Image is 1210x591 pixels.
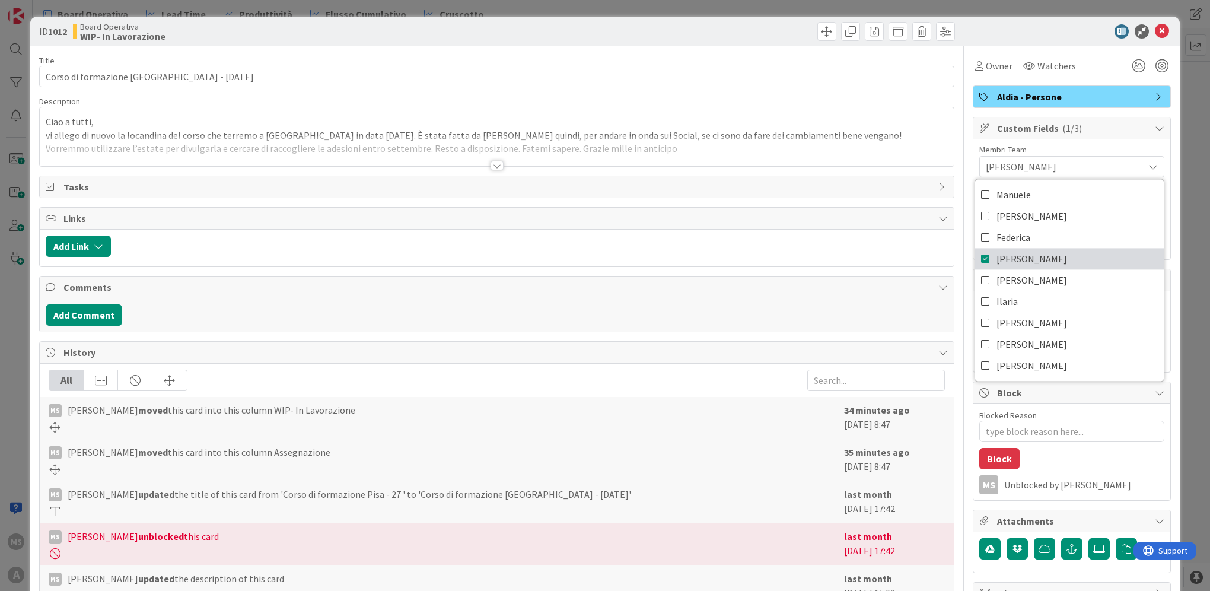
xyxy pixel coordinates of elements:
input: type card name here... [39,66,954,87]
a: [PERSON_NAME] [975,312,1164,333]
span: Custom Fields [997,121,1149,135]
span: Manuele [996,186,1031,204]
span: Tasks [63,180,932,194]
span: [PERSON_NAME] [996,271,1067,289]
a: Manuele [975,184,1164,205]
button: Add Link [46,236,111,257]
b: moved [138,404,168,416]
b: last month [844,573,892,584]
span: [PERSON_NAME] the title of this card from 'Corso di formazione Pisa - 27 ' to 'Corso di formazion... [68,487,631,501]
div: MS [49,404,62,417]
span: [PERSON_NAME] this card into this column WIP- In Lavorazione [68,403,355,417]
div: [DATE] 17:42 [844,487,945,517]
span: Description [39,96,80,107]
span: Links [63,211,932,225]
span: [PERSON_NAME] [986,160,1144,174]
div: MS [49,530,62,544]
span: Board Operativa [80,22,165,31]
span: [PERSON_NAME] [996,250,1067,268]
div: MS [49,446,62,459]
a: Ilaria [975,291,1164,312]
span: ( 1/3 ) [1062,122,1082,134]
span: [PERSON_NAME] [996,335,1067,353]
span: Aldia - Persone [997,90,1149,104]
div: MS [979,475,998,494]
span: [PERSON_NAME] this card [68,529,219,544]
span: Attachments [997,514,1149,528]
span: Federica [996,228,1030,246]
span: Owner [986,59,1012,73]
b: unblocked [138,530,184,542]
span: [PERSON_NAME] the description of this card [68,571,284,586]
div: All [49,370,84,390]
b: WIP- In Lavorazione [80,31,165,41]
div: [DATE] 8:47 [844,403,945,433]
a: [PERSON_NAME] [975,205,1164,227]
span: Block [997,386,1149,400]
span: Watchers [1037,59,1076,73]
b: 35 minutes ago [844,446,910,458]
b: last month [844,530,892,542]
label: Title [39,55,55,66]
a: [PERSON_NAME] [975,269,1164,291]
span: Ilaria [996,293,1018,310]
span: History [63,345,932,360]
span: [PERSON_NAME] [996,314,1067,332]
a: [PERSON_NAME] [975,333,1164,355]
div: Unblocked by [PERSON_NAME] [1004,479,1164,490]
div: MS [49,488,62,501]
b: updated [138,573,174,584]
input: Search... [807,370,945,391]
a: Federica [975,227,1164,248]
span: [PERSON_NAME] [996,207,1067,225]
button: Add Comment [46,304,122,326]
div: Membri Team [979,145,1164,154]
div: MS [49,573,62,586]
span: [PERSON_NAME] this card into this column Assegnazione [68,445,330,459]
div: [DATE] 8:47 [844,445,945,475]
b: 34 minutes ago [844,404,910,416]
a: [PERSON_NAME] [975,248,1164,269]
span: vi allego di nuovo la locandina del corso che terremo a [GEOGRAPHIC_DATA] in data [DATE]. È stata... [46,129,902,141]
button: Block [979,448,1020,469]
span: Support [25,2,54,16]
span: [PERSON_NAME] [996,357,1067,374]
span: Comments [63,280,932,294]
b: last month [844,488,892,500]
b: updated [138,488,174,500]
div: [DATE] 17:42 [844,529,945,559]
span: Ciao a tutti, [46,116,94,128]
b: moved [138,446,168,458]
b: 1012 [48,26,67,37]
label: Blocked Reason [979,410,1037,421]
span: ID [39,24,67,39]
a: [PERSON_NAME] [975,355,1164,376]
